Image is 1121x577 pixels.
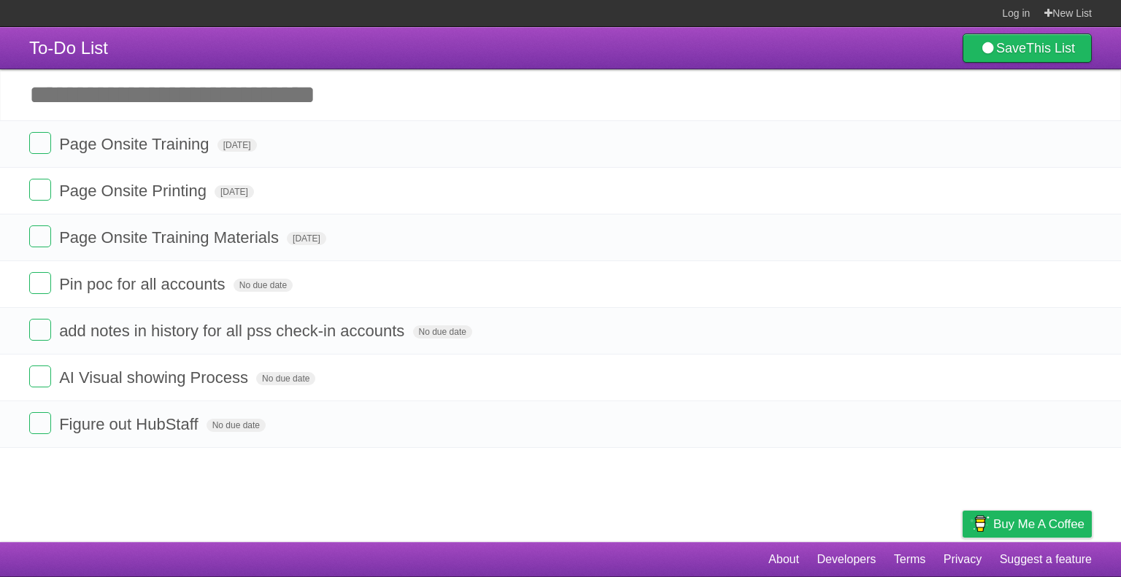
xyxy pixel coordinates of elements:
span: add notes in history for all pss check-in accounts [59,322,408,340]
label: Done [29,319,51,341]
a: Developers [817,546,876,573]
span: [DATE] [217,139,257,152]
span: No due date [413,325,472,338]
label: Done [29,225,51,247]
span: No due date [207,419,266,432]
a: Suggest a feature [1000,546,1092,573]
img: Buy me a coffee [970,511,990,536]
label: Done [29,412,51,434]
label: Done [29,272,51,294]
span: No due date [234,279,293,292]
span: Pin poc for all accounts [59,275,228,293]
span: Page Onsite Printing [59,182,210,200]
span: To-Do List [29,38,108,58]
a: Privacy [944,546,982,573]
label: Done [29,365,51,387]
label: Done [29,179,51,201]
a: Buy me a coffee [963,511,1092,538]
span: Page Onsite Training [59,135,212,153]
span: Figure out HubStaff [59,415,201,433]
a: About [768,546,799,573]
span: [DATE] [287,232,326,245]
a: SaveThis List [963,34,1092,63]
span: No due date [256,372,315,385]
span: AI Visual showing Process [59,368,252,387]
span: Page Onsite Training Materials [59,228,282,247]
span: Buy me a coffee [993,511,1085,537]
a: Terms [894,546,926,573]
label: Done [29,132,51,154]
span: [DATE] [215,185,254,198]
b: This List [1026,41,1075,55]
